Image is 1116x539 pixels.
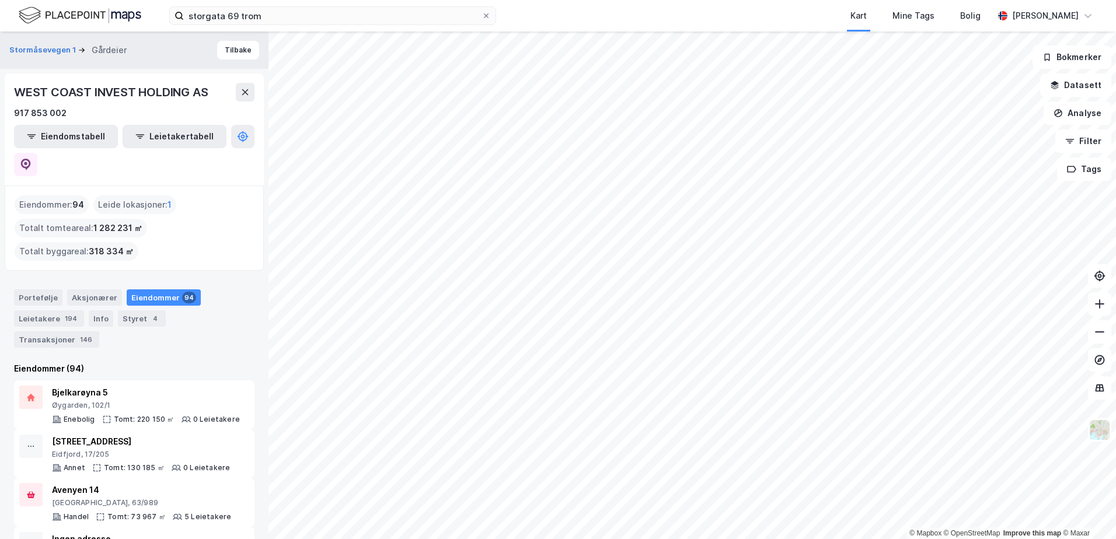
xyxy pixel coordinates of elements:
div: Aksjonærer [67,289,122,306]
div: Styret [118,310,166,327]
div: Transaksjoner [14,331,99,348]
a: Improve this map [1003,529,1061,537]
div: 146 [78,334,95,345]
button: Tilbake [217,41,259,60]
div: Totalt tomteareal : [15,219,147,237]
div: Øygarden, 102/1 [52,401,240,410]
div: Avenyen 14 [52,483,231,497]
div: Eiendommer (94) [14,362,254,376]
div: WEST COAST INVEST HOLDING AS [14,83,210,101]
div: Annet [64,463,85,473]
span: 1 [168,198,172,212]
div: Handel [64,512,89,521]
div: Gårdeier [92,43,127,57]
button: Tags [1057,157,1111,181]
div: Kontrollprogram for chat [1058,483,1116,539]
div: Info [89,310,113,327]
div: Bolig [960,9,981,23]
span: 94 [72,198,84,212]
div: Enebolig [64,415,95,424]
div: 0 Leietakere [183,463,230,473]
div: 194 [62,313,79,324]
div: Portefølje [14,289,62,306]
button: Filter [1055,129,1111,153]
a: OpenStreetMap [944,529,1000,537]
div: Leide lokasjoner : [93,195,176,214]
div: [GEOGRAPHIC_DATA], 63/989 [52,498,231,508]
span: 1 282 231 ㎡ [93,221,142,235]
img: logo.f888ab2527a4732fd821a326f86c7f29.svg [19,5,141,26]
button: Bokmerker [1033,45,1111,69]
button: Leietakertabell [123,125,226,148]
div: Eiendommer [127,289,201,306]
div: Totalt byggareal : [15,242,138,261]
span: 318 334 ㎡ [89,244,134,258]
button: Stormåsevegen 1 [9,44,78,56]
div: [PERSON_NAME] [1012,9,1079,23]
div: Tomt: 220 150 ㎡ [114,415,175,424]
input: Søk på adresse, matrikkel, gårdeiere, leietakere eller personer [184,7,482,24]
div: 917 853 002 [14,106,67,120]
div: Eidfjord, 17/205 [52,450,230,459]
div: Bjelkarøyna 5 [52,386,240,400]
div: [STREET_ADDRESS] [52,435,230,449]
div: 94 [182,292,196,303]
img: Z [1089,419,1111,441]
div: 5 Leietakere [184,512,231,521]
button: Eiendomstabell [14,125,118,148]
button: Analyse [1044,101,1111,125]
a: Mapbox [909,529,941,537]
button: Datasett [1040,73,1111,97]
iframe: Chat Widget [1058,483,1116,539]
div: Leietakere [14,310,84,327]
div: 0 Leietakere [193,415,240,424]
div: Kart [850,9,867,23]
div: 4 [149,313,161,324]
div: Mine Tags [892,9,934,23]
div: Tomt: 73 967 ㎡ [107,512,166,521]
div: Tomt: 130 185 ㎡ [104,463,165,473]
div: Eiendommer : [15,195,89,214]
